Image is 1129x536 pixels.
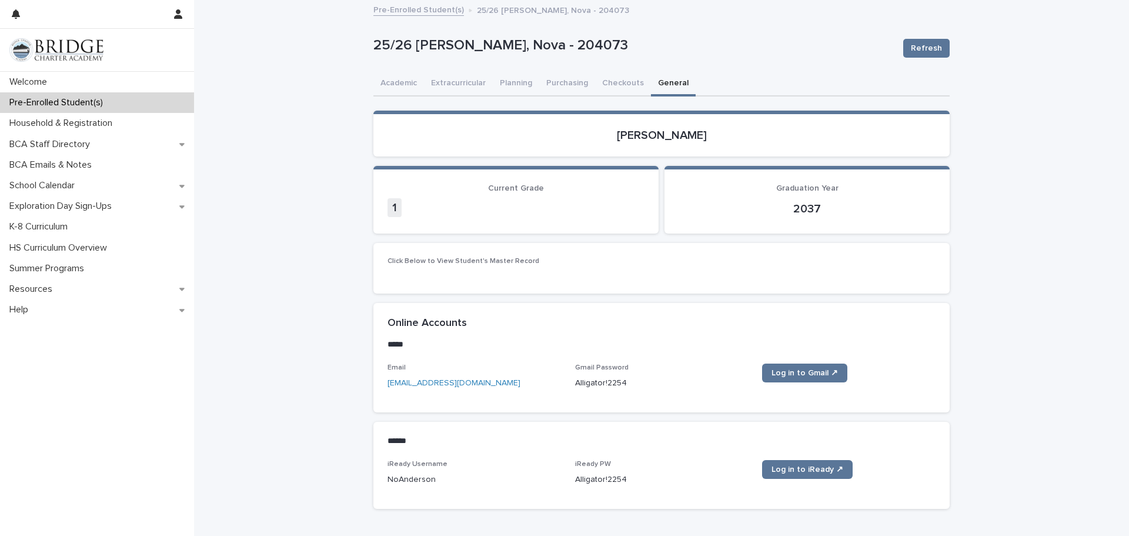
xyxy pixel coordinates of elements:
span: 1 [388,198,402,217]
span: iReady PW [575,461,611,468]
p: Alligator!2254 [575,474,749,486]
p: Help [5,304,38,315]
p: Summer Programs [5,263,93,274]
a: Pre-Enrolled Student(s) [373,2,464,16]
button: Planning [493,72,539,96]
p: 25/26 [PERSON_NAME], Nova - 204073 [477,3,629,16]
a: Log in to Gmail ↗ [762,364,847,382]
p: BCA Emails & Notes [5,159,101,171]
p: K-8 Curriculum [5,221,77,232]
span: Gmail Password [575,364,629,371]
p: Household & Registration [5,118,122,129]
span: iReady Username [388,461,447,468]
p: BCA Staff Directory [5,139,99,150]
p: NoAnderson [388,474,561,486]
span: Graduation Year [776,184,839,192]
img: V1C1m3IdTEidaUdm9Hs0 [9,38,103,62]
span: Click Below to View Student's Master Record [388,258,539,265]
button: Refresh [903,39,950,58]
p: Resources [5,284,62,295]
span: Current Grade [488,184,544,192]
span: Refresh [911,42,942,54]
button: General [651,72,696,96]
a: [EMAIL_ADDRESS][DOMAIN_NAME] [388,379,520,387]
button: Checkouts [595,72,651,96]
p: School Calendar [5,180,84,191]
p: Alligator!2254 [575,377,749,389]
p: Pre-Enrolled Student(s) [5,97,112,108]
h2: Online Accounts [388,317,467,330]
button: Extracurricular [424,72,493,96]
a: Log in to iReady ↗ [762,460,853,479]
span: Email [388,364,406,371]
p: [PERSON_NAME] [388,128,936,142]
p: 2037 [679,202,936,216]
p: Exploration Day Sign-Ups [5,201,121,212]
p: 25/26 [PERSON_NAME], Nova - 204073 [373,37,894,54]
p: HS Curriculum Overview [5,242,116,254]
button: Academic [373,72,424,96]
button: Purchasing [539,72,595,96]
span: Log in to iReady ↗ [771,465,843,474]
span: Log in to Gmail ↗ [771,369,838,377]
p: Welcome [5,76,56,88]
